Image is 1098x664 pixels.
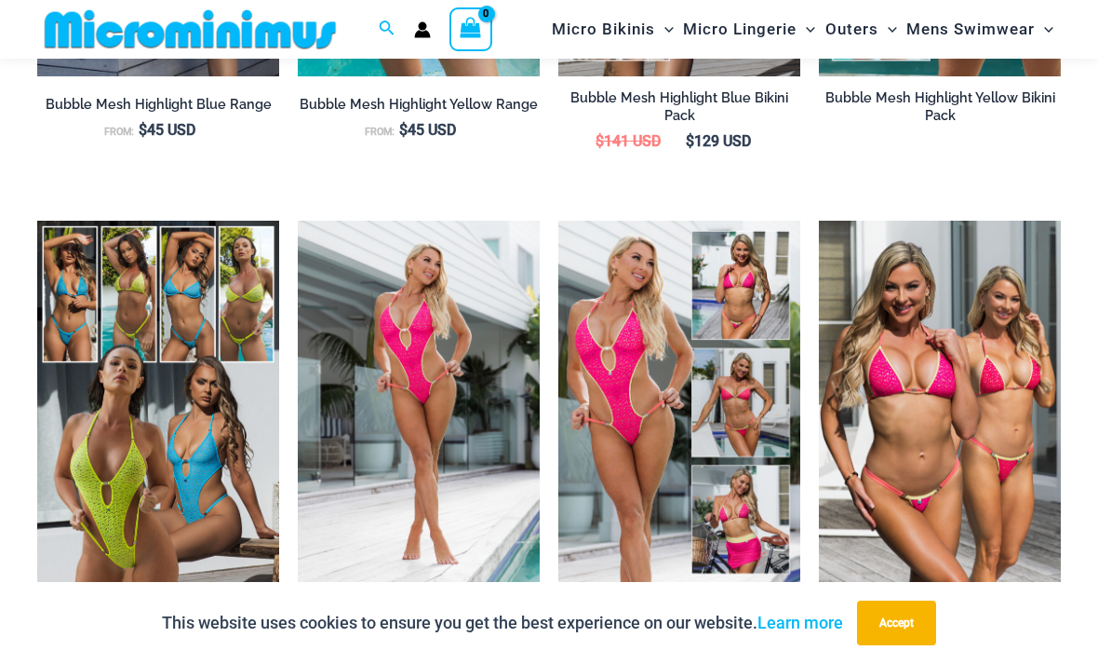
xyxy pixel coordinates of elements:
span: Menu Toggle [797,6,815,53]
bdi: 45 USD [139,121,195,139]
img: Bubble Mesh Ultimate (4) [37,221,279,584]
button: Accept [857,601,936,645]
h2: Bubble Mesh Highlight Yellow Bikini Pack [819,89,1061,124]
a: OutersMenu ToggleMenu Toggle [821,6,902,53]
a: Mens SwimwearMenu ToggleMenu Toggle [902,6,1058,53]
a: Bubble Mesh Highlight Blue Range [37,96,279,120]
span: $ [139,121,147,139]
span: Mens Swimwear [906,6,1035,53]
span: Micro Lingerie [683,6,797,53]
span: Menu Toggle [1035,6,1053,53]
a: Micro LingerieMenu ToggleMenu Toggle [678,6,820,53]
a: Bubble Mesh Highlight Yellow Range [298,96,540,120]
a: Bubble Mesh Ultimate (4)Bubble Mesh Highlight Yellow 323 Underwire Top 469 Thong 03Bubble Mesh Hi... [37,221,279,584]
span: $ [399,121,408,139]
span: $ [686,132,694,150]
a: Search icon link [379,18,395,41]
a: View Shopping Cart, empty [449,7,492,50]
a: Collection Pack FCollection Pack BCollection Pack B [558,221,800,584]
img: Collection Pack F [558,221,800,584]
span: From: [365,126,395,138]
a: Tri Top Pack FTri Top Pack BTri Top Pack B [819,221,1061,584]
span: Outers [825,6,878,53]
img: Bubble Mesh Highlight Pink 819 One Piece 01 [298,221,540,584]
span: Menu Toggle [655,6,674,53]
a: Account icon link [414,21,431,38]
span: Micro Bikinis [552,6,655,53]
a: Bubble Mesh Highlight Pink 819 One Piece 01Bubble Mesh Highlight Pink 819 One Piece 03Bubble Mesh... [298,221,540,584]
bdi: 45 USD [399,121,456,139]
p: This website uses cookies to ensure you get the best experience on our website. [162,609,843,637]
span: From: [104,126,134,138]
a: Bubble Mesh Highlight Blue Bikini Pack [558,89,800,131]
span: Menu Toggle [878,6,897,53]
a: Bubble Mesh Highlight Yellow Bikini Pack [819,89,1061,131]
span: $ [596,132,604,150]
h2: Bubble Mesh Highlight Yellow Range [298,96,540,114]
a: Micro BikinisMenu ToggleMenu Toggle [547,6,678,53]
bdi: 141 USD [596,132,661,150]
bdi: 129 USD [686,132,751,150]
h2: Bubble Mesh Highlight Blue Bikini Pack [558,89,800,124]
h2: Bubble Mesh Highlight Blue Range [37,96,279,114]
nav: Site Navigation [544,3,1061,56]
img: Tri Top Pack F [819,221,1061,584]
img: MM SHOP LOGO FLAT [37,8,343,50]
a: Learn more [757,613,843,632]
